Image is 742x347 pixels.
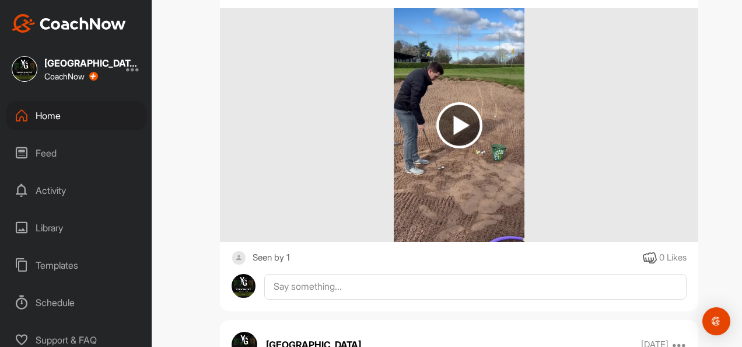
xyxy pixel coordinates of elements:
div: Home [6,101,146,130]
div: CoachNow [44,72,98,81]
img: CoachNow [12,14,126,33]
img: square_ecc5f242988f1f143b7d33d1fb2549c7.jpg [12,56,37,82]
img: media [394,8,525,242]
div: Schedule [6,288,146,317]
img: square_default-ef6cabf814de5a2bf16c804365e32c732080f9872bdf737d349900a9daf73cf9.png [232,251,246,265]
div: Library [6,213,146,242]
img: avatar [232,274,256,298]
div: [GEOGRAPHIC_DATA] [44,58,138,68]
div: Seen by 1 [253,251,290,265]
img: play [436,102,482,148]
div: Open Intercom Messenger [702,307,730,335]
div: Templates [6,251,146,280]
div: Feed [6,138,146,168]
div: 0 Likes [659,251,687,265]
div: Activity [6,176,146,205]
